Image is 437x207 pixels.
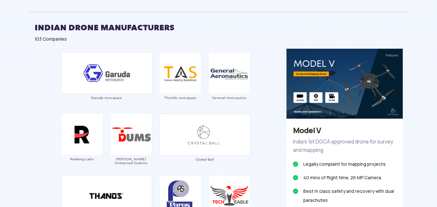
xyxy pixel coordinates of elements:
[159,96,202,100] span: Throttle Aerospace
[159,113,251,156] img: ic_crystalball_double.png
[208,70,251,99] a: General Aeronautics
[293,138,396,154] p: India’s 1st DGCA approved drone for survey and mapping
[208,96,251,100] span: General Aeronautics
[110,157,152,165] span: [PERSON_NAME] Unmanned Systems
[159,52,201,94] img: ic_throttle.png
[293,187,396,205] li: Best in class safety and recovery with dual parachutes
[293,125,396,136] h3: Model V
[293,160,396,169] li: Legally complaint for mapping projects
[159,70,202,99] a: Throttle Aerospace
[61,131,103,161] a: Redwing Labs
[208,52,250,94] img: ic_general.png
[159,131,251,161] a: Crystal Ball
[35,36,403,42] div: 103 Companies
[35,20,403,36] h2: INDIAN DRONE MANUFACTURERS
[293,173,396,182] li: 40 mins of flight time, 26 MP Camera
[110,131,152,165] a: [PERSON_NAME] Unmanned Systems
[286,49,403,119] img: bg_eco_crystal.png
[159,157,251,161] span: Crystal Ball
[61,52,152,94] img: ic_garuda_eco.png
[110,113,152,155] img: ic_daksha.png
[61,70,152,100] a: Garuda Aerospace
[61,113,103,155] img: ic_redwinglabs.png
[61,96,152,100] span: Garuda Aerospace
[61,157,103,161] span: Redwing Labs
